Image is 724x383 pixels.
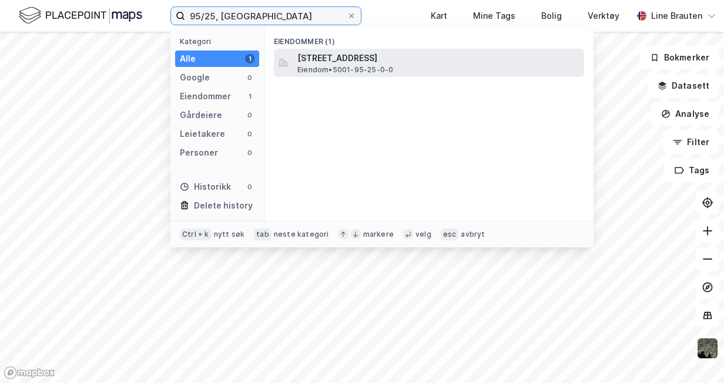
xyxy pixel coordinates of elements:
button: Bokmerker [640,46,719,69]
div: 0 [245,129,254,139]
div: Kategori [180,37,259,46]
div: Personer [180,146,218,160]
div: nytt søk [214,230,245,239]
div: 1 [245,54,254,63]
div: 0 [245,73,254,82]
div: Kontrollprogram for chat [665,327,724,383]
div: Leietakere [180,127,225,141]
iframe: Chat Widget [665,327,724,383]
div: Verktøy [588,9,619,23]
div: 0 [245,148,254,157]
div: 0 [245,110,254,120]
div: markere [363,230,394,239]
span: [STREET_ADDRESS] [297,51,579,65]
button: Tags [665,159,719,182]
div: Eiendommer [180,89,231,103]
button: Analyse [651,102,719,126]
div: Ctrl + k [180,229,212,240]
a: Mapbox homepage [4,366,55,379]
img: logo.f888ab2527a4732fd821a326f86c7f29.svg [19,5,142,26]
div: Historikk [180,180,231,194]
div: 1 [245,92,254,101]
div: tab [254,229,271,240]
input: Søk på adresse, matrikkel, gårdeiere, leietakere eller personer [185,7,347,25]
div: esc [441,229,459,240]
div: Alle [180,52,196,66]
div: avbryt [461,230,485,239]
button: Filter [663,130,719,154]
div: 0 [245,182,254,192]
div: Eiendommer (1) [264,28,594,49]
button: Datasett [648,74,719,98]
div: Google [180,70,210,85]
div: Mine Tags [473,9,515,23]
div: Delete history [194,199,253,213]
div: Bolig [541,9,562,23]
div: Gårdeiere [180,108,222,122]
span: Eiendom • 5001-95-25-0-0 [297,65,393,75]
div: neste kategori [274,230,329,239]
div: Kart [431,9,447,23]
div: velg [415,230,431,239]
div: Line Brauten [651,9,702,23]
